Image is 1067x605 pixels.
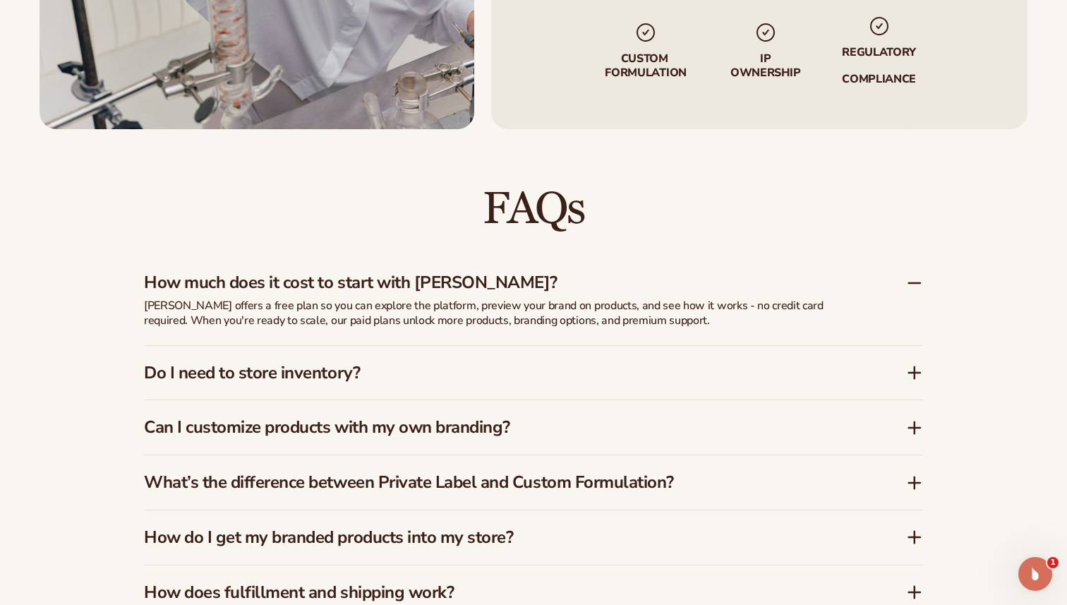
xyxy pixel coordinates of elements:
p: regulatory compliance [840,46,917,87]
h2: FAQs [144,186,923,233]
h3: How much does it cost to start with [PERSON_NAME]? [144,272,864,293]
img: checkmark_svg [634,22,657,44]
h3: What’s the difference between Private Label and Custom Formulation? [144,472,864,493]
p: IP Ownership [729,53,801,80]
iframe: Intercom live chat [1018,557,1052,591]
img: checkmark_svg [754,22,776,44]
h3: Can I customize products with my own branding? [144,417,864,438]
p: [PERSON_NAME] offers a free plan so you can explore the platform, preview your brand on products,... [144,299,850,328]
span: 1 [1047,557,1059,568]
p: Custom formulation [601,53,689,80]
h3: Do I need to store inventory? [144,363,864,383]
h3: How does fulfillment and shipping work? [144,582,864,603]
img: checkmark_svg [867,15,890,37]
h3: How do I get my branded products into my store? [144,527,864,548]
